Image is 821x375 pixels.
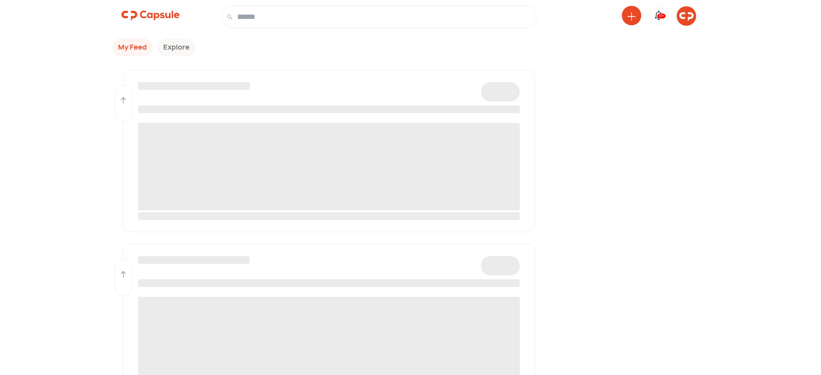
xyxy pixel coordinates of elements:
[481,82,520,102] span: ‌
[138,123,520,210] span: ‌
[657,14,666,19] div: 10+
[121,6,180,28] a: logo
[138,82,250,90] span: ‌
[157,38,195,56] button: Explore
[677,6,696,26] img: resizeImage
[138,279,520,287] span: ‌
[121,6,180,25] img: logo
[138,212,520,220] span: ‌
[481,256,520,275] span: ‌
[112,38,153,56] button: My Feed
[138,256,250,264] span: ‌
[138,105,520,113] span: ‌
